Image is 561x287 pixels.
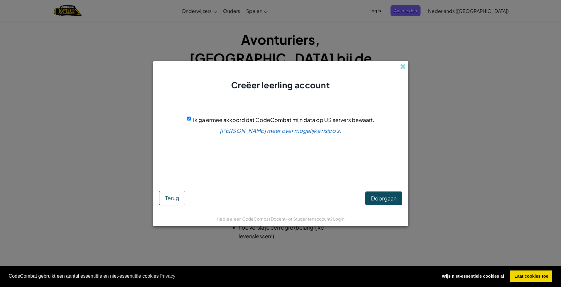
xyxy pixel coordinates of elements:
span: Heb je al een CodeCombat Docent- of Studentenaccount? [217,216,333,221]
a: [PERSON_NAME] meer over mogelijke risico's. [220,127,341,134]
p: Als je het niet zeker weet, vraag het dan aan je leraar. [228,156,333,162]
span: Terug [165,194,179,201]
button: Doorgaan [365,191,402,205]
span: Creëer leerling account [231,80,330,90]
a: learn more about cookies [159,272,176,281]
a: deny cookies [438,270,508,282]
span: Doorgaan [371,195,397,202]
span: Ik ga ermee akkoord dat CodeCombat mijn data op US servers bewaart. [193,116,374,123]
a: Log in [333,216,345,221]
input: Ik ga ermee akkoord dat CodeCombat mijn data op US servers bewaart. [187,117,191,121]
button: Terug [159,191,185,205]
span: CodeCombat gebruikt een aantal essentiële en niet-essentiële cookies [9,272,433,281]
a: allow cookies [510,270,552,282]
